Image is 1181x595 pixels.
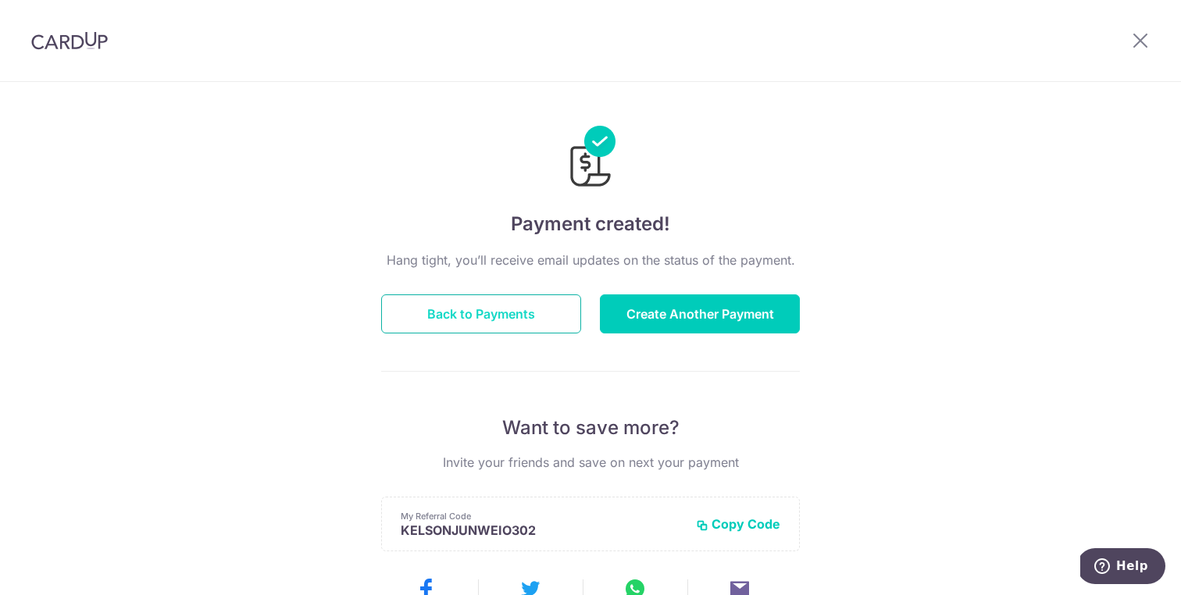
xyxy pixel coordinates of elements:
img: Payments [566,126,615,191]
button: Back to Payments [381,294,581,333]
p: Hang tight, you’ll receive email updates on the status of the payment. [381,251,800,269]
img: CardUp [31,31,108,50]
button: Copy Code [696,516,780,532]
p: Invite your friends and save on next your payment [381,453,800,472]
iframe: Opens a widget where you can find more information [1080,548,1165,587]
h4: Payment created! [381,210,800,238]
p: My Referral Code [401,510,683,522]
p: KELSONJUNWEIO302 [401,522,683,538]
p: Want to save more? [381,415,800,440]
button: Create Another Payment [600,294,800,333]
